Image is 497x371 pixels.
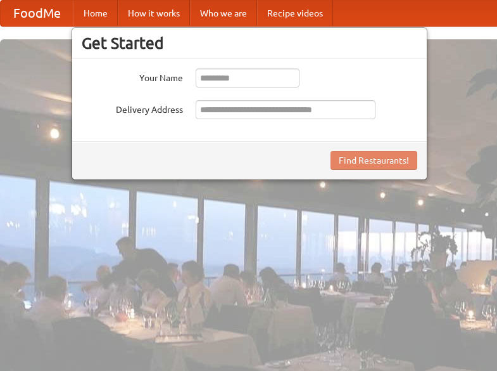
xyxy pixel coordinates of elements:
[82,100,183,116] label: Delivery Address
[82,34,417,53] h3: Get Started
[190,1,257,26] a: Who we are
[73,1,118,26] a: Home
[118,1,190,26] a: How it works
[82,68,183,84] label: Your Name
[1,1,73,26] a: FoodMe
[330,151,417,170] button: Find Restaurants!
[257,1,333,26] a: Recipe videos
